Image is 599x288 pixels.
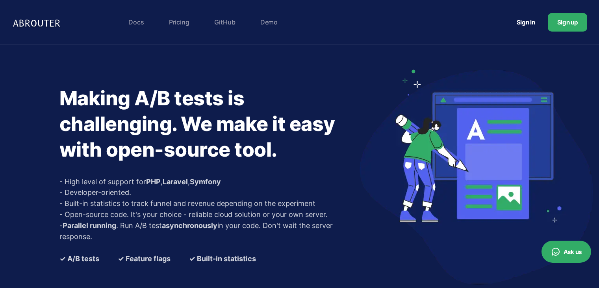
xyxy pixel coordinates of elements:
p: - Developer-oriented. [59,187,355,198]
a: PHP [146,178,161,186]
a: Demo [256,14,282,30]
p: - Open-source code. It's your choice - reliable cloud solution or your own server. [59,209,355,220]
a: Symfony [190,178,221,186]
p: - . Run A/B test in your code. Don't wait the server response. [59,220,355,242]
a: Sign in [507,15,545,30]
img: Logo [12,14,63,30]
b: ✓ Built-in statistics [189,253,256,264]
a: GitHub [210,14,239,30]
a: Docs [124,14,148,30]
a: Laravel [163,178,188,186]
p: - High level of support for , , [59,176,355,187]
button: Ask us [542,241,591,263]
a: Sign up [548,13,587,32]
b: Parallel running [63,221,116,230]
h1: Making A/B tests is challenging. We make it easy with open-source tool. [59,86,355,163]
b: ✓ Feature flags [118,253,171,264]
b: asynchronously [162,221,217,230]
p: - Built-in statistics to track funnel and revenue depending on the experiment [59,198,355,209]
b: ✓ A/B tests [59,253,99,264]
a: Pricing [165,14,193,30]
